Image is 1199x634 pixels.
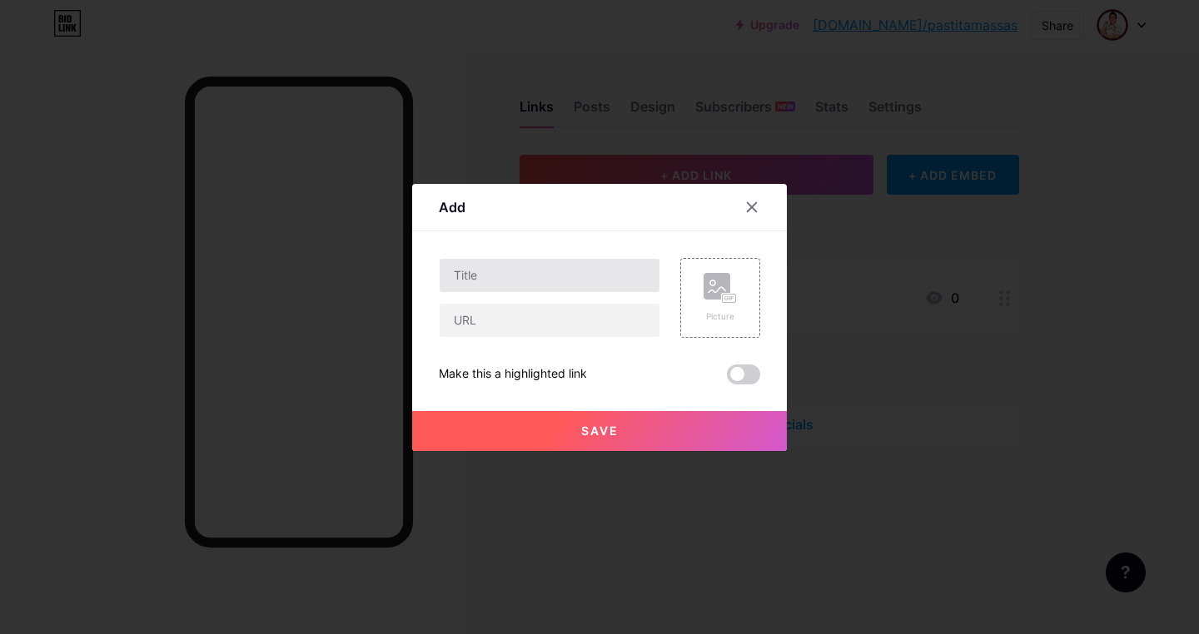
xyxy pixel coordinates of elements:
[439,364,587,384] div: Make this a highlighted link
[704,310,737,323] div: Picture
[440,304,659,337] input: URL
[440,259,659,292] input: Title
[581,423,619,438] span: Save
[439,197,465,217] div: Add
[412,411,787,451] button: Save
